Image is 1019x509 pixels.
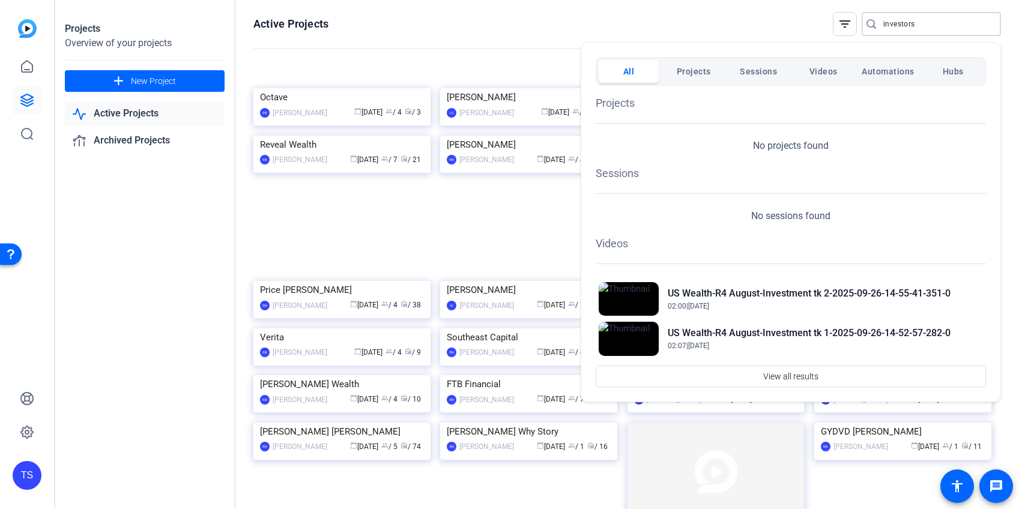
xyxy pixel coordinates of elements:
[688,342,709,350] span: [DATE]
[686,342,688,350] span: |
[596,235,986,251] h1: Videos
[668,342,686,350] span: 02:07
[753,139,829,153] p: No projects found
[668,326,951,340] h2: US Wealth-R4 August-Investment tk 1-2025-09-26-14-52-57-282-0
[763,365,818,388] span: View all results
[599,282,659,316] img: Thumbnail
[862,61,915,82] span: Automations
[599,322,659,355] img: Thumbnail
[623,61,635,82] span: All
[596,366,986,387] button: View all results
[809,61,838,82] span: Videos
[596,95,986,111] h1: Projects
[688,302,709,310] span: [DATE]
[668,302,686,310] span: 02:00
[677,61,711,82] span: Projects
[668,286,951,301] h2: US Wealth-R4 August-Investment tk 2-2025-09-26-14-55-41-351-0
[740,61,777,82] span: Sessions
[596,165,986,181] h1: Sessions
[686,302,688,310] span: |
[943,61,964,82] span: Hubs
[751,209,830,223] p: No sessions found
